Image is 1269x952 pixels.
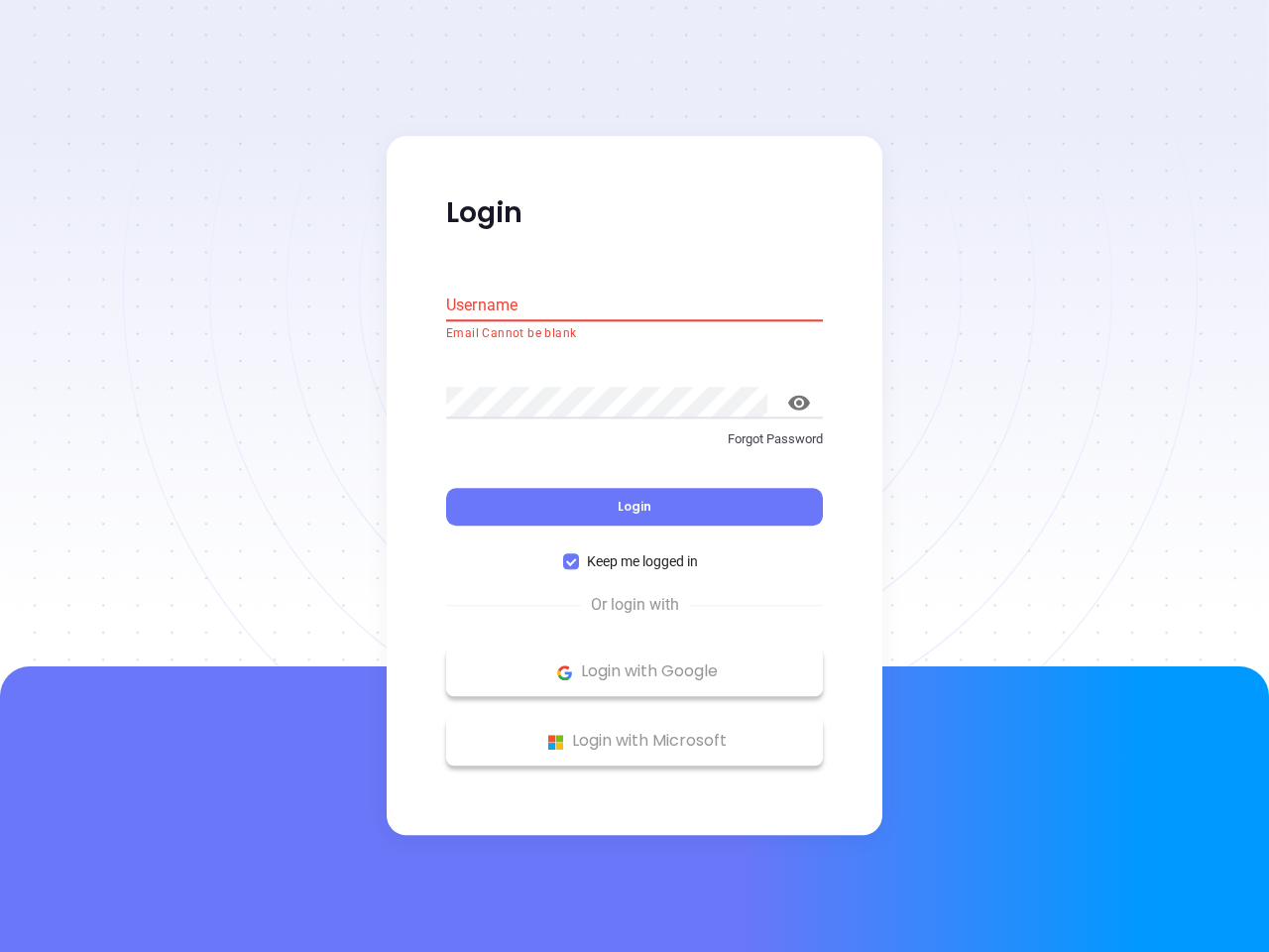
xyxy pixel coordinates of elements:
button: Microsoft Logo Login with Microsoft [446,717,823,767]
p: Login with Microsoft [456,727,813,757]
a: Forgot Password [446,429,823,465]
img: Microsoft Logo [543,730,568,755]
button: Login [446,489,823,527]
p: Email Cannot be blank [446,324,823,344]
button: toggle password visibility [775,379,823,426]
img: Google Logo [552,660,577,685]
span: Login [618,499,651,516]
span: Or login with [581,594,689,618]
p: Login with Google [456,657,813,687]
button: Google Logo Login with Google [446,648,823,697]
span: Keep me logged in [579,551,706,573]
p: Forgot Password [446,429,823,449]
p: Login [446,195,823,231]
